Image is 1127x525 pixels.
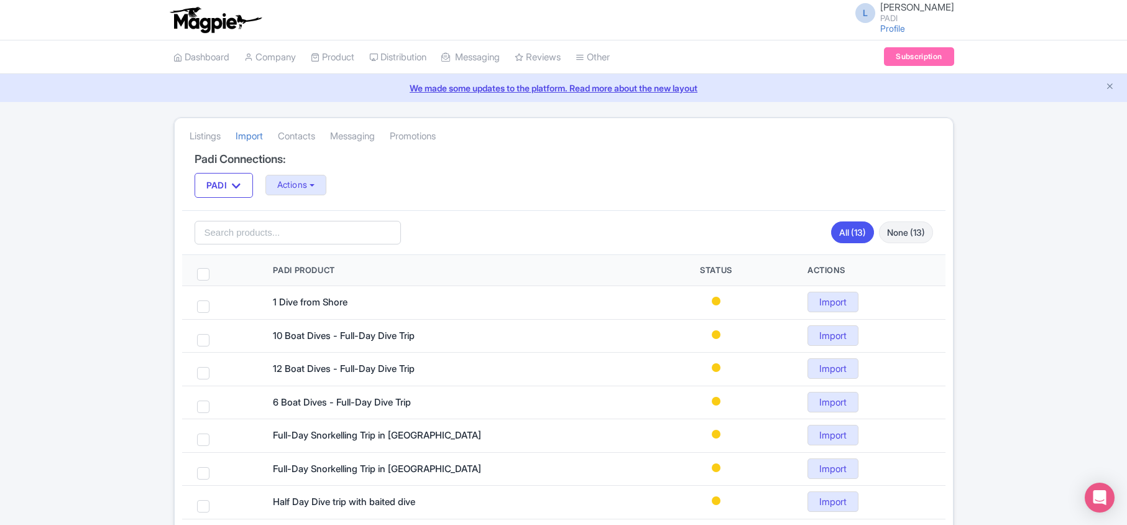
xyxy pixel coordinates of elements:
[1105,80,1115,95] button: Close announcement
[884,47,954,66] a: Subscription
[236,119,263,154] a: Import
[195,173,253,198] button: PADI
[273,495,625,509] div: Half Day Dive trip with baited dive
[807,491,858,512] a: Import
[273,295,625,310] div: 1 Dive from Shore
[311,40,354,75] a: Product
[278,119,315,154] a: Contacts
[167,6,264,34] img: logo-ab69f6fb50320c5b225c76a69d11143b.png
[848,2,954,22] a: L [PERSON_NAME] PADI
[880,1,954,13] span: [PERSON_NAME]
[807,425,858,445] a: Import
[807,358,858,379] a: Import
[807,392,858,412] a: Import
[330,119,375,154] a: Messaging
[879,221,933,243] a: None (13)
[265,175,327,195] button: Actions
[273,362,625,376] div: 12 Boat Dives - Full-Day Dive Trip
[273,329,625,343] div: 10 Boat Dives - Full-Day Dive Trip
[390,119,436,154] a: Promotions
[807,325,858,346] a: Import
[515,40,561,75] a: Reviews
[880,23,905,34] a: Profile
[855,3,875,23] span: L
[244,40,296,75] a: Company
[793,255,945,286] th: Actions
[258,255,640,286] th: Padi Product
[807,458,858,479] a: Import
[576,40,610,75] a: Other
[273,429,625,443] div: Full-Day Snorkelling Trip in Ras Mohamed
[7,81,1120,95] a: We made some updates to the platform. Read more about the new layout
[640,255,793,286] th: Status
[807,292,858,312] a: Import
[880,14,954,22] small: PADI
[190,119,221,154] a: Listings
[831,221,874,243] a: All (13)
[441,40,500,75] a: Messaging
[273,396,625,410] div: 6 Boat Dives - Full-Day Dive Trip
[1085,483,1115,513] div: Open Intercom Messenger
[273,462,625,476] div: Full-Day Snorkelling Trip in Tiran Island
[195,221,402,244] input: Search products...
[195,153,933,165] h4: Padi Connections:
[369,40,426,75] a: Distribution
[173,40,229,75] a: Dashboard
